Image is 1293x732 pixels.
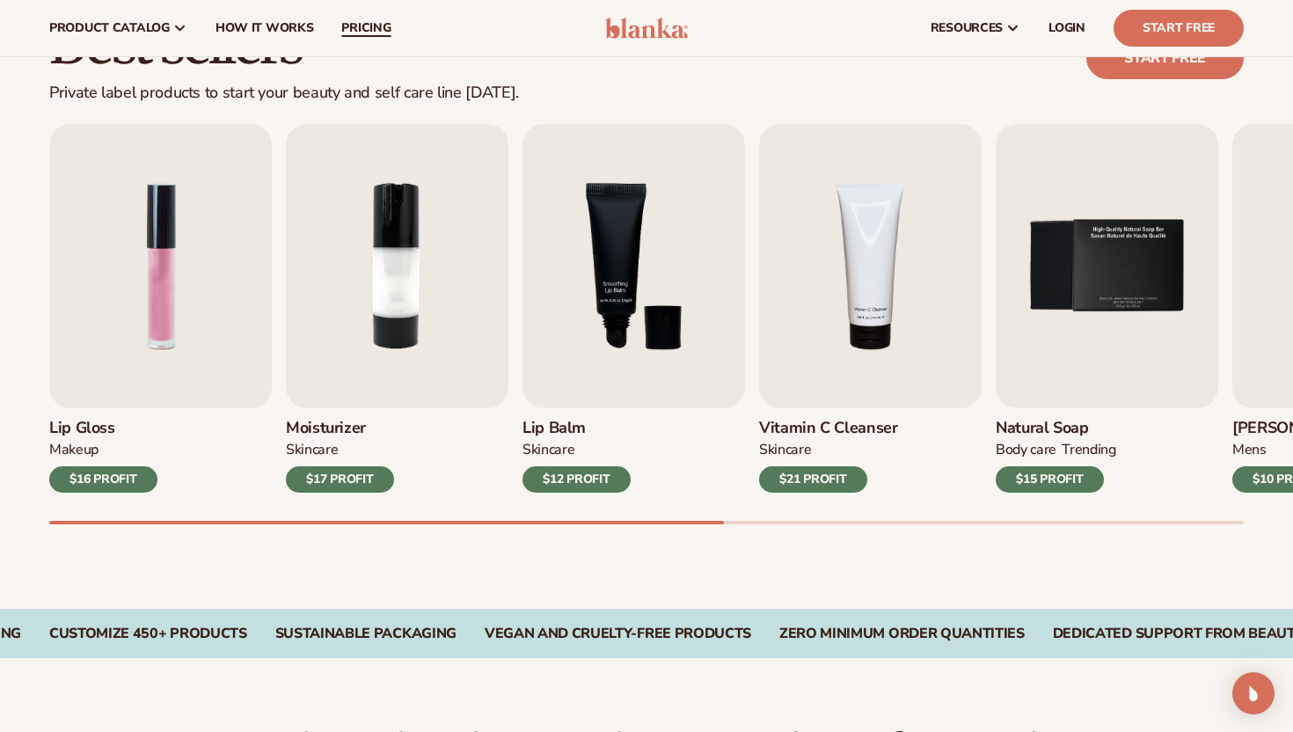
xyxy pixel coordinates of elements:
[759,441,811,459] div: Skincare
[1062,441,1115,459] div: TRENDING
[759,419,898,438] h3: Vitamin C Cleanser
[931,21,1003,35] span: resources
[286,441,338,459] div: SKINCARE
[522,419,631,438] h3: Lip Balm
[49,21,170,35] span: product catalog
[215,21,314,35] span: How It Works
[286,466,394,493] div: $17 PROFIT
[286,124,508,493] a: 2 / 9
[996,466,1104,493] div: $15 PROFIT
[49,626,247,642] div: CUSTOMIZE 450+ PRODUCTS
[49,419,157,438] h3: Lip Gloss
[1232,672,1275,714] div: Open Intercom Messenger
[341,21,391,35] span: pricing
[1048,21,1085,35] span: LOGIN
[522,466,631,493] div: $12 PROFIT
[1232,441,1267,459] div: mens
[286,419,394,438] h3: Moisturizer
[996,124,1218,493] a: 5 / 9
[1114,10,1244,47] a: Start Free
[522,441,574,459] div: SKINCARE
[779,626,1025,642] div: ZERO MINIMUM ORDER QUANTITIES
[759,466,867,493] div: $21 PROFIT
[996,419,1116,438] h3: Natural Soap
[485,626,751,642] div: VEGAN AND CRUELTY-FREE PRODUCTS
[605,18,689,39] img: logo
[49,84,519,103] div: Private label products to start your beauty and self care line [DATE].
[49,466,157,493] div: $16 PROFIT
[996,441,1056,459] div: BODY Care
[49,14,519,73] h2: Best sellers
[275,626,457,642] div: SUSTAINABLE PACKAGING
[49,124,272,493] a: 1 / 9
[1086,37,1244,79] a: Start free
[522,124,745,493] a: 3 / 9
[759,124,982,493] a: 4 / 9
[49,441,99,459] div: MAKEUP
